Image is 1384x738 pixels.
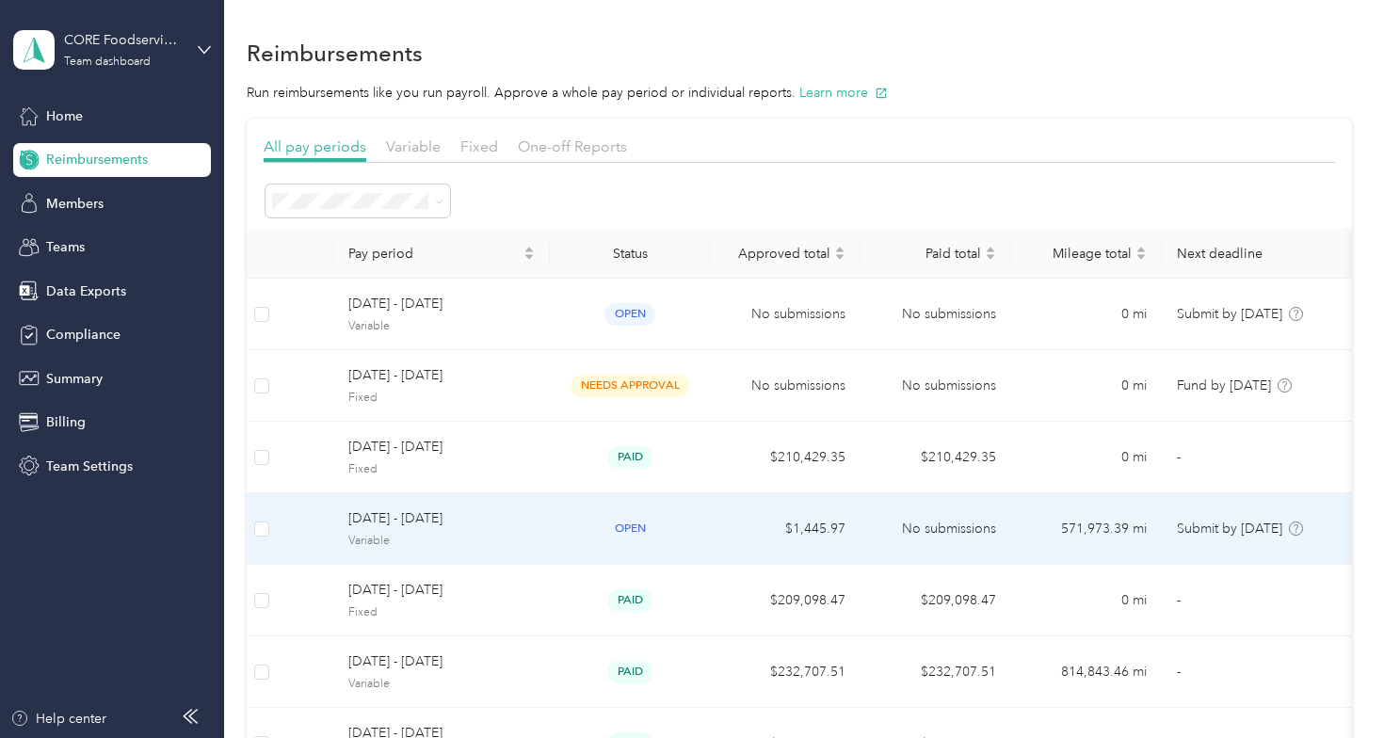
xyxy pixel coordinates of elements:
[710,565,861,636] td: $209,098.47
[1026,246,1132,262] span: Mileage total
[348,533,535,550] span: Variable
[348,676,535,693] span: Variable
[861,493,1011,565] td: No submissions
[1177,521,1282,537] span: Submit by [DATE]
[604,518,655,539] span: open
[518,137,627,155] span: One-off Reports
[1177,449,1181,465] span: -
[710,279,861,350] td: No submissions
[985,244,996,255] span: caret-up
[725,246,830,262] span: Approved total
[710,636,861,708] td: $232,707.51
[834,244,845,255] span: caret-up
[607,661,652,682] span: paid
[64,30,182,50] div: CORE Foodservice (Main)
[348,580,535,601] span: [DATE] - [DATE]
[799,83,888,103] button: Learn more
[247,43,423,63] h1: Reimbursements
[861,636,1011,708] td: $232,707.51
[46,150,148,169] span: Reimbursements
[1177,664,1181,680] span: -
[861,565,1011,636] td: $209,098.47
[710,493,861,565] td: $1,445.97
[861,229,1011,279] th: Paid total
[861,350,1011,422] td: No submissions
[861,422,1011,493] td: $210,429.35
[1162,565,1350,636] td: -
[64,56,151,68] div: Team dashboard
[348,604,535,621] span: Fixed
[10,709,106,729] button: Help center
[1011,636,1162,708] td: 814,843.46 mi
[1135,251,1147,263] span: caret-down
[523,251,535,263] span: caret-down
[348,365,535,386] span: [DATE] - [DATE]
[46,281,126,301] span: Data Exports
[710,422,861,493] td: $210,429.35
[1162,422,1350,493] td: -
[571,375,689,396] span: needs approval
[710,350,861,422] td: No submissions
[876,246,981,262] span: Paid total
[604,303,655,325] span: open
[1279,633,1384,738] iframe: Everlance-gr Chat Button Frame
[46,412,86,432] span: Billing
[607,589,652,611] span: paid
[1177,592,1181,608] span: -
[565,246,695,262] div: Status
[710,229,861,279] th: Approved total
[333,229,550,279] th: Pay period
[523,244,535,255] span: caret-up
[1162,229,1350,279] th: Next deadline
[348,508,535,529] span: [DATE] - [DATE]
[1011,493,1162,565] td: 571,973.39 mi
[46,369,103,389] span: Summary
[1135,244,1147,255] span: caret-up
[1011,279,1162,350] td: 0 mi
[460,137,498,155] span: Fixed
[264,137,366,155] span: All pay periods
[46,194,104,214] span: Members
[46,106,83,126] span: Home
[46,457,133,476] span: Team Settings
[348,294,535,314] span: [DATE] - [DATE]
[861,279,1011,350] td: No submissions
[1162,636,1350,708] td: -
[985,251,996,263] span: caret-down
[46,237,85,257] span: Teams
[386,137,441,155] span: Variable
[348,651,535,672] span: [DATE] - [DATE]
[1011,565,1162,636] td: 0 mi
[834,251,845,263] span: caret-down
[348,390,535,407] span: Fixed
[1011,350,1162,422] td: 0 mi
[348,318,535,335] span: Variable
[247,83,1351,103] p: Run reimbursements like you run payroll. Approve a whole pay period or individual reports.
[348,461,535,478] span: Fixed
[1177,306,1282,322] span: Submit by [DATE]
[348,437,535,457] span: [DATE] - [DATE]
[348,246,520,262] span: Pay period
[1011,422,1162,493] td: 0 mi
[46,325,121,345] span: Compliance
[1177,377,1271,393] span: Fund by [DATE]
[1011,229,1162,279] th: Mileage total
[607,446,652,468] span: paid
